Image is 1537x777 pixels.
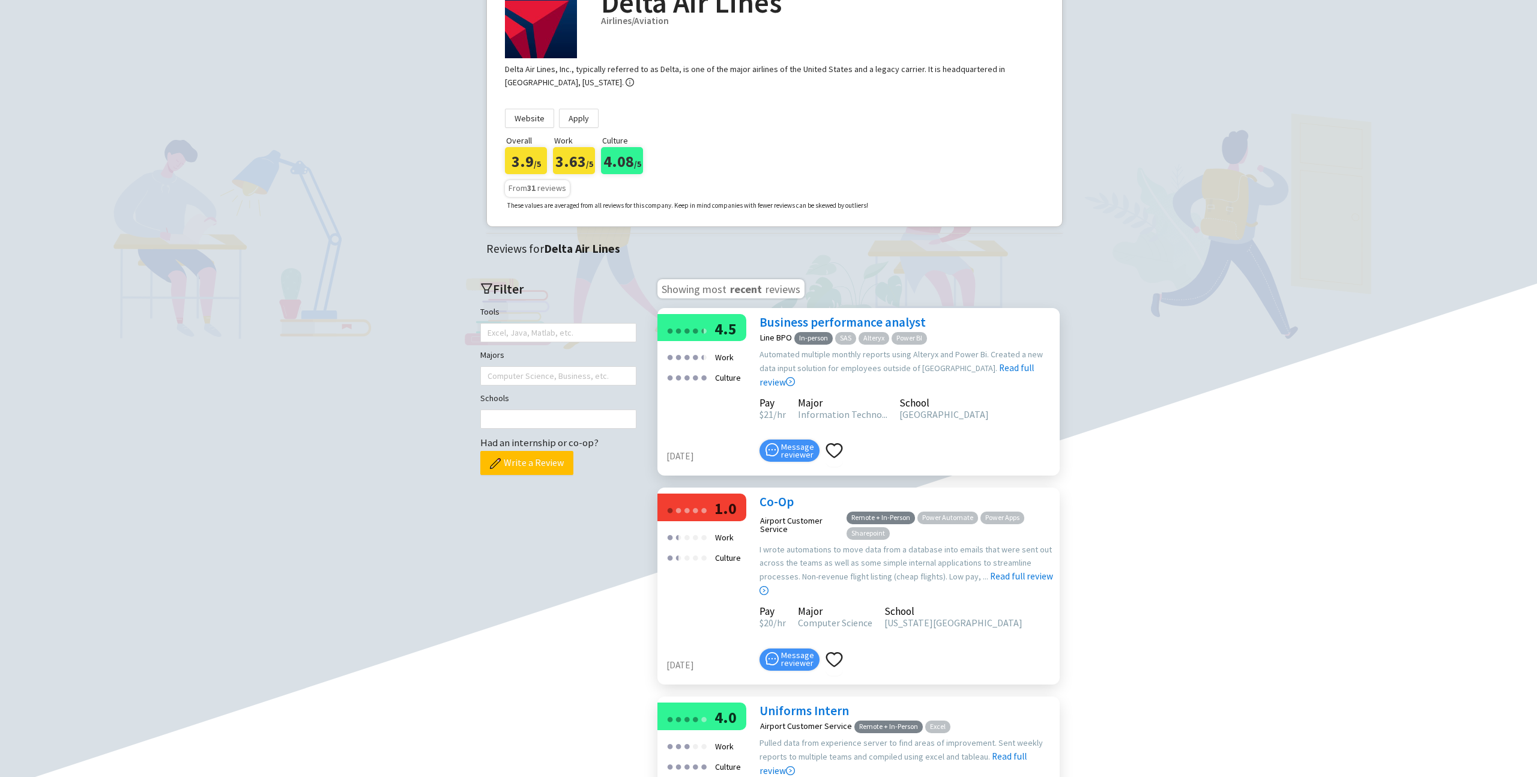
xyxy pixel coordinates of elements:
[480,279,636,299] h2: Filter
[692,527,699,546] div: ●
[700,527,707,546] div: ●
[559,109,599,128] a: Apply
[711,757,744,777] div: Culture
[515,109,545,127] span: Website
[505,147,547,174] div: 3.9
[760,722,852,730] div: Airport Customer Service
[601,14,1044,28] div: Airlines/Aviation
[509,183,566,193] span: From reviews
[666,321,674,339] div: ●
[847,527,890,540] span: Sharepoint
[759,703,849,719] a: Uniforms Intern
[786,377,795,386] span: right-circle
[759,617,773,629] span: 20
[700,709,707,728] div: ●
[826,651,843,668] span: heart
[854,721,923,733] span: Remote + In-Person
[765,652,779,665] span: message
[692,347,699,366] div: ●
[729,280,763,295] span: recent
[759,399,786,407] div: Pay
[666,658,753,673] div: [DATE]
[480,392,509,405] label: Schools
[666,736,674,755] div: ●
[675,736,682,755] div: ●
[666,367,674,386] div: ●
[711,527,737,548] div: Work
[692,548,699,566] div: ●
[700,367,707,386] div: ●
[634,159,641,169] span: /5
[714,498,737,518] span: 1.0
[602,134,649,147] p: Culture
[765,443,779,456] span: message
[683,709,690,728] div: ●
[714,319,737,339] span: 4.5
[683,548,690,566] div: ●
[692,367,699,386] div: ●
[711,347,737,367] div: Work
[675,709,682,728] div: ●
[666,548,674,566] div: ●
[601,147,643,174] div: 4.08
[759,314,926,330] a: Business performance analyst
[781,443,814,459] span: Message reviewer
[917,512,978,524] span: Power Automate
[675,347,682,366] div: ●
[759,408,764,420] span: $
[773,617,786,629] span: /hr
[486,240,1069,258] div: Reviews for
[759,691,1027,776] a: Read full review
[480,305,500,318] label: Tools
[711,367,744,388] div: Culture
[692,321,699,339] div: ●
[759,586,768,595] span: right-circle
[490,458,501,469] img: pencil.png
[675,757,682,775] div: ●
[488,325,490,340] input: Tools
[700,757,707,775] div: ●
[666,709,674,728] div: ●
[692,736,699,755] div: ●
[759,408,773,420] span: 21
[505,64,1005,88] div: Delta Air Lines, Inc., typically referred to as Delta, is one of the major airlines of the United...
[586,159,593,169] span: /5
[527,183,536,193] b: 31
[980,512,1024,524] span: Power Apps
[786,766,795,775] span: right-circle
[798,617,872,629] span: Computer Science
[700,500,707,519] div: ●
[675,548,682,566] div: ●
[683,500,690,519] div: ●
[714,707,737,727] span: 4.0
[759,302,1034,388] a: Read full review
[759,494,794,510] a: Co-Op
[759,607,786,615] div: Pay
[626,78,634,86] span: info-circle
[759,617,764,629] span: $
[692,757,699,775] div: ●
[899,399,989,407] div: School
[544,241,620,256] strong: Delta Air Lines
[759,510,1053,596] a: Read full review
[683,347,690,366] div: ●
[507,201,868,211] p: These values are averaged from all reviews for this company. Keep in mind companies with fewer re...
[657,279,805,298] h3: Showing most reviews
[554,134,601,147] p: Work
[683,367,690,386] div: ●
[692,500,699,519] div: ●
[884,607,1022,615] div: School
[534,159,541,169] span: /5
[692,709,699,728] div: ●
[700,321,704,339] div: ●
[700,347,704,366] div: ●
[847,512,915,524] span: Remote + In-Person
[683,321,690,339] div: ●
[759,543,1054,598] div: I wrote automations to move data from a database into emails that were sent out across the teams ...
[666,347,674,366] div: ●
[504,455,564,470] span: Write a Review
[675,527,682,546] div: ●
[675,548,678,566] div: ●
[553,147,595,174] div: 3.63
[798,408,887,420] span: Information Techno...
